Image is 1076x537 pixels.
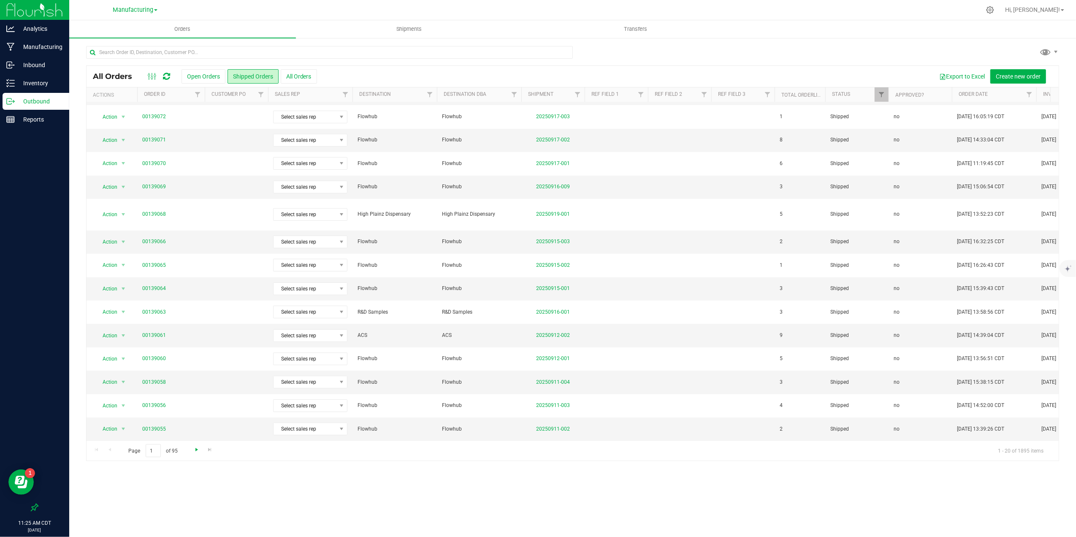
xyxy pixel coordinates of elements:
span: [DATE] [1041,261,1056,269]
inline-svg: Inventory [6,79,15,87]
a: 20250911-002 [536,426,570,432]
span: Flowhub [358,183,432,191]
span: Select sales rep [274,283,336,295]
a: 20250916-001 [536,309,570,315]
span: 3 [780,183,783,191]
span: [DATE] 16:26:43 CDT [957,261,1004,269]
span: Shipped [830,401,884,410]
a: 20250917-001 [536,160,570,166]
a: 00139060 [142,355,166,363]
span: [DATE] 13:56:51 CDT [957,355,1004,363]
span: Select sales rep [274,236,336,248]
span: [DATE] [1041,331,1056,339]
span: [DATE] [1041,183,1056,191]
span: Flowhub [358,160,432,168]
span: Select sales rep [274,134,336,146]
span: 3 [780,378,783,386]
span: no [894,261,900,269]
a: Shipment [528,91,553,97]
span: [DATE] [1041,160,1056,168]
span: 5 [780,355,783,363]
span: [DATE] 14:39:04 CDT [957,331,1004,339]
a: 00139071 [142,136,166,144]
span: 1 [780,261,783,269]
span: Action [95,209,118,220]
a: 20250915-001 [536,285,570,291]
span: [DATE] [1041,308,1056,316]
span: select [118,157,129,169]
span: Select sales rep [274,111,336,123]
span: Flowhub [442,238,516,246]
a: Filter [191,87,205,102]
a: 00139064 [142,285,166,293]
span: no [894,183,900,191]
span: no [894,331,900,339]
a: 20250911-004 [536,379,570,385]
span: Action [95,353,118,365]
span: High Plainz Dispensary [358,210,432,218]
p: Inbound [15,60,65,70]
a: 20250915-002 [536,262,570,268]
inline-svg: Analytics [6,24,15,33]
span: Action [95,181,118,193]
span: no [894,355,900,363]
button: Open Orders [182,69,225,84]
span: Shipped [830,160,884,168]
a: Sales Rep [275,91,300,97]
span: [DATE] [1041,238,1056,246]
a: Total Orderlines [781,92,827,98]
input: Search Order ID, Destination, Customer PO... [86,46,573,59]
span: Flowhub [442,285,516,293]
span: Shipped [830,331,884,339]
a: 20250919-001 [536,211,570,217]
span: no [894,285,900,293]
span: [DATE] [1041,378,1056,386]
span: Shipped [830,136,884,144]
a: Approved? [895,92,924,98]
span: Select sales rep [274,400,336,412]
span: 6 [780,160,783,168]
a: Filter [1022,87,1036,102]
inline-svg: Manufacturing [6,43,15,51]
span: R&D Samples [358,308,432,316]
span: Flowhub [442,160,516,168]
span: Action [95,134,118,146]
a: Ref Field 1 [591,91,619,97]
span: Select sales rep [274,209,336,220]
span: select [118,306,129,318]
span: Flowhub [442,425,516,433]
p: Manufacturing [15,42,65,52]
span: select [118,330,129,342]
span: select [118,236,129,248]
span: [DATE] 15:39:43 CDT [957,285,1004,293]
iframe: Resource center [8,469,34,495]
a: Filter [875,87,889,102]
span: Select sales rep [274,376,336,388]
span: Flowhub [442,136,516,144]
span: Flowhub [442,378,516,386]
span: Action [95,111,118,123]
span: ACS [442,331,516,339]
a: 20250916-009 [536,184,570,190]
a: 00139068 [142,210,166,218]
span: [DATE] 16:32:25 CDT [957,238,1004,246]
span: Action [95,400,118,412]
span: Select sales rep [274,330,336,342]
span: Action [95,306,118,318]
span: 2 [780,238,783,246]
p: Outbound [15,96,65,106]
span: ACS [358,331,432,339]
span: Shipped [830,425,884,433]
span: [DATE] [1041,355,1056,363]
span: no [894,210,900,218]
span: [DATE] [1041,401,1056,410]
span: no [894,308,900,316]
span: Create new order [996,73,1041,80]
p: [DATE] [4,527,65,533]
span: Flowhub [358,378,432,386]
span: Flowhub [358,113,432,121]
p: Analytics [15,24,65,34]
span: Action [95,236,118,248]
a: Ref Field 3 [718,91,745,97]
span: select [118,259,129,271]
